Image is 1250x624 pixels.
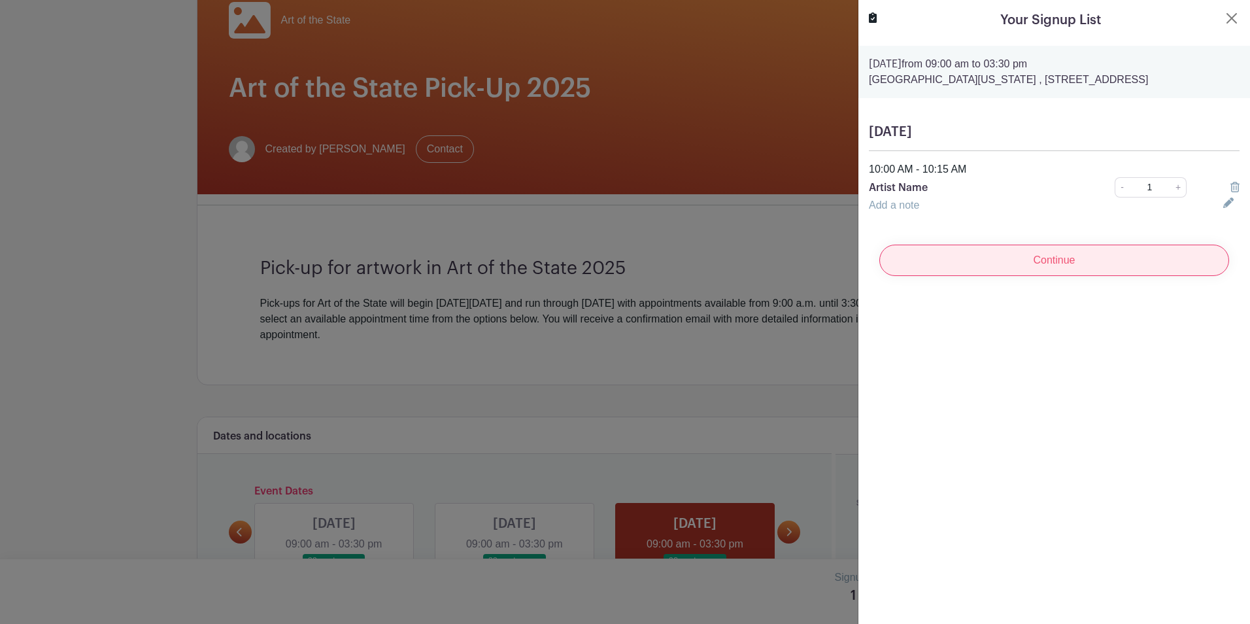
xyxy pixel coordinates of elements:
button: Close [1224,10,1240,26]
a: + [1170,177,1187,198]
p: Artist Name [869,180,1079,196]
strong: [DATE] [869,59,902,69]
div: 10:00 AM - 10:15 AM [861,162,1247,177]
a: Add a note [869,199,919,211]
input: Continue [879,245,1229,276]
h5: [DATE] [869,124,1240,140]
a: - [1115,177,1129,198]
p: from 09:00 am to 03:30 pm [869,56,1240,72]
h5: Your Signup List [1000,10,1101,30]
p: [GEOGRAPHIC_DATA][US_STATE] , [STREET_ADDRESS] [869,72,1240,88]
